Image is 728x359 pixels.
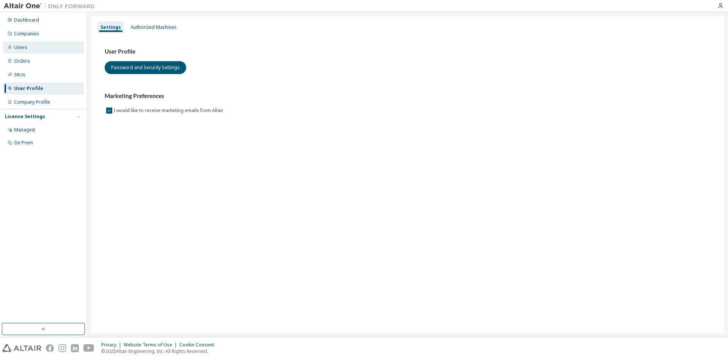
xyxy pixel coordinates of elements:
[124,342,179,348] div: Website Terms of Use
[14,31,39,37] div: Companies
[14,72,25,78] div: SKUs
[101,348,218,354] p: © 2025 Altair Engineering, Inc. All Rights Reserved.
[101,342,124,348] div: Privacy
[58,344,66,352] img: instagram.svg
[100,24,121,30] div: Settings
[105,61,186,74] button: Password and Security Settings
[14,140,33,146] div: On Prem
[14,44,27,51] div: Users
[14,127,35,133] div: Managed
[4,2,99,10] img: Altair One
[14,58,30,64] div: Orders
[179,342,218,348] div: Cookie Consent
[71,344,79,352] img: linkedin.svg
[114,106,225,115] label: I would like to receive marketing emails from Altair
[5,114,45,120] div: License Settings
[105,48,711,55] h3: User Profile
[14,17,39,23] div: Dashboard
[14,99,50,105] div: Company Profile
[105,92,711,100] h3: Marketing Preferences
[83,344,94,352] img: youtube.svg
[2,344,41,352] img: altair_logo.svg
[131,24,177,30] div: Authorized Machines
[14,85,43,92] div: User Profile
[46,344,54,352] img: facebook.svg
